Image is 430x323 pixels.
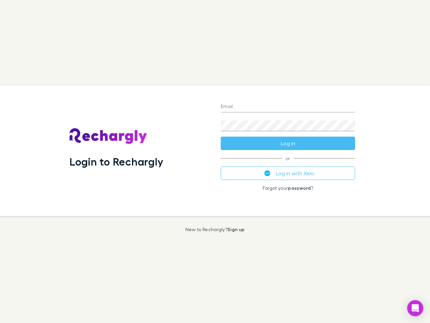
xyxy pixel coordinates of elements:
img: Xero's logo [264,170,270,176]
button: Log in with Xero [221,167,355,180]
img: Rechargly's Logo [70,128,147,144]
p: New to Rechargly? [185,227,245,232]
button: Log in [221,137,355,150]
a: password [288,185,311,191]
div: Open Intercom Messenger [407,300,423,316]
p: Forgot your ? [221,185,355,191]
h1: Login to Rechargly [70,155,163,168]
a: Sign up [227,226,245,232]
